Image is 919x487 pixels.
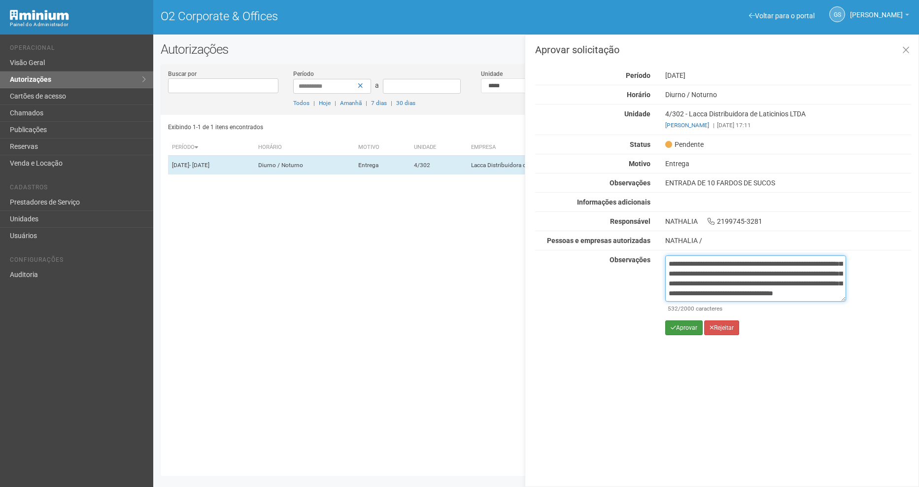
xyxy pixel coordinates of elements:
a: 30 dias [396,100,415,106]
strong: Pessoas e empresas autorizadas [547,237,650,244]
td: [DATE] [168,156,254,175]
li: Operacional [10,44,146,55]
h3: Aprovar solicitação [535,45,911,55]
li: Cadastros [10,184,146,194]
a: Hoje [319,100,331,106]
strong: Status [630,140,650,148]
div: NATHALIA / [665,236,911,245]
button: Rejeitar [704,320,739,335]
strong: Observações [610,179,650,187]
th: Unidade [410,139,467,156]
div: Exibindo 1-1 de 1 itens encontrados [168,120,533,135]
strong: Horário [627,91,650,99]
label: Período [293,70,314,78]
strong: Período [626,71,650,79]
a: [PERSON_NAME] [850,12,909,20]
div: NATHALIA 2199745-3281 [658,217,919,226]
a: GS [829,6,845,22]
a: Voltar para o portal [749,12,815,20]
div: [DATE] [658,71,919,80]
li: Configurações [10,256,146,267]
a: Amanhã [340,100,362,106]
div: Painel do Administrador [10,20,146,29]
div: Entrega [658,159,919,168]
span: | [366,100,367,106]
span: | [313,100,315,106]
a: 7 dias [371,100,387,106]
a: [PERSON_NAME] [665,122,709,129]
th: Horário [254,139,355,156]
h2: Autorizações [161,42,912,57]
div: 4/302 - Lacca Distribuidora de Laticinios LTDA [658,109,919,130]
th: Motivo [354,139,409,156]
a: Fechar [896,40,916,61]
div: ENTRADA DE 10 FARDOS DE SUCOS [658,178,919,187]
span: | [335,100,336,106]
span: | [391,100,392,106]
strong: Informações adicionais [577,198,650,206]
h1: O2 Corporate & Offices [161,10,529,23]
span: | [713,122,715,129]
th: Empresa [467,139,672,156]
div: /2000 caracteres [668,304,844,313]
span: Pendente [665,140,704,149]
span: 532 [668,305,678,312]
strong: Unidade [624,110,650,118]
strong: Motivo [629,160,650,168]
th: Período [168,139,254,156]
span: Gabriela Souza [850,1,903,19]
button: Aprovar [665,320,703,335]
span: a [375,81,379,89]
strong: Responsável [610,217,650,225]
div: Diurno / Noturno [658,90,919,99]
span: - [DATE] [189,162,209,169]
td: 4/302 [410,156,467,175]
img: Minium [10,10,69,20]
div: [DATE] 17:11 [665,121,911,130]
label: Buscar por [168,70,197,78]
a: Todos [293,100,309,106]
label: Unidade [481,70,503,78]
td: Diurno / Noturno [254,156,355,175]
td: Entrega [354,156,409,175]
td: Lacca Distribuidora de Laticinios LTDA [467,156,672,175]
strong: Observações [610,256,650,264]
